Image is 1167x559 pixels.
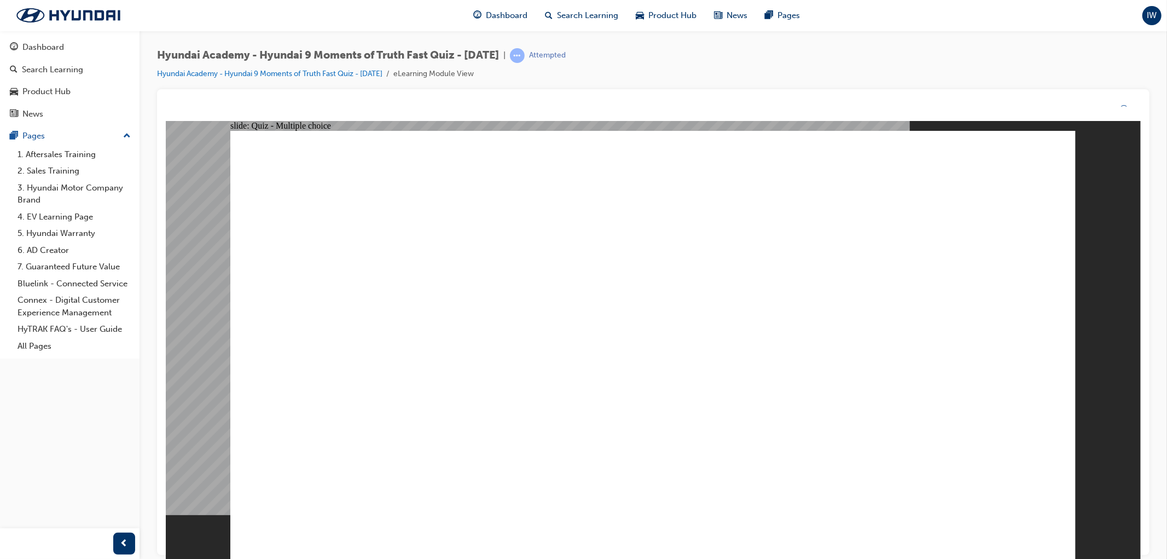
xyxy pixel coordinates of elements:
[5,4,131,27] img: Trak
[13,225,135,242] a: 5. Hyundai Warranty
[13,163,135,180] a: 2. Sales Training
[715,9,723,22] span: news-icon
[123,129,131,143] span: up-icon
[510,48,525,63] span: learningRecordVerb_ATTEMPT-icon
[13,258,135,275] a: 7. Guaranteed Future Value
[157,69,382,78] a: Hyundai Academy - Hyundai 9 Moments of Truth Fast Quiz - [DATE]
[1142,6,1162,25] button: IW
[157,49,499,62] span: Hyundai Academy - Hyundai 9 Moments of Truth Fast Quiz - [DATE]
[4,82,135,102] a: Product Hub
[529,50,566,61] div: Attempted
[10,131,18,141] span: pages-icon
[537,4,628,27] a: search-iconSearch Learning
[22,41,64,54] div: Dashboard
[10,87,18,97] span: car-icon
[22,64,83,76] div: Search Learning
[486,9,528,22] span: Dashboard
[4,37,135,57] a: Dashboard
[765,9,774,22] span: pages-icon
[503,49,506,62] span: |
[22,130,45,142] div: Pages
[13,242,135,259] a: 6. AD Creator
[757,4,809,27] a: pages-iconPages
[10,110,18,119] span: news-icon
[13,292,135,321] a: Connex - Digital Customer Experience Management
[628,4,706,27] a: car-iconProduct Hub
[4,126,135,146] button: Pages
[4,104,135,124] a: News
[13,338,135,355] a: All Pages
[636,9,645,22] span: car-icon
[10,65,18,75] span: search-icon
[465,4,537,27] a: guage-iconDashboard
[778,9,800,22] span: Pages
[13,275,135,292] a: Bluelink - Connected Service
[727,9,748,22] span: News
[22,85,71,98] div: Product Hub
[120,537,129,551] span: prev-icon
[13,146,135,163] a: 1. Aftersales Training
[22,108,43,120] div: News
[13,180,135,209] a: 3. Hyundai Motor Company Brand
[474,9,482,22] span: guage-icon
[393,68,474,80] li: eLearning Module View
[4,60,135,80] a: Search Learning
[13,209,135,226] a: 4. EV Learning Page
[545,9,553,22] span: search-icon
[649,9,697,22] span: Product Hub
[1147,9,1157,22] span: IW
[13,321,135,338] a: HyTRAK FAQ's - User Guide
[558,9,619,22] span: Search Learning
[10,43,18,53] span: guage-icon
[4,35,135,126] button: DashboardSearch LearningProduct HubNews
[706,4,757,27] a: news-iconNews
